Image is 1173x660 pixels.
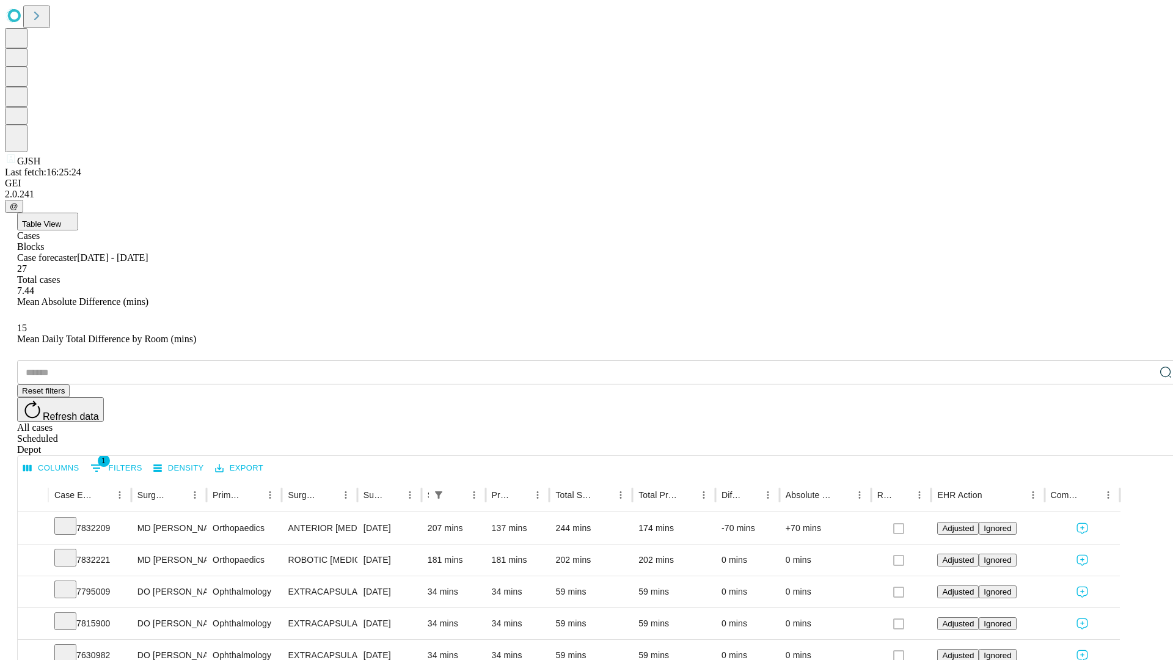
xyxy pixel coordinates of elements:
[678,486,695,504] button: Sort
[759,486,777,504] button: Menu
[786,490,833,500] div: Absolute Difference
[851,486,868,504] button: Menu
[384,486,401,504] button: Sort
[364,608,415,639] div: [DATE]
[492,576,544,607] div: 34 mins
[17,397,104,422] button: Refresh data
[786,544,865,576] div: 0 mins
[555,576,626,607] div: 59 mins
[937,490,982,500] div: EHR Action
[979,522,1016,535] button: Ignored
[1100,486,1117,504] button: Menu
[213,608,276,639] div: Ophthalmology
[288,544,351,576] div: ROBOTIC [MEDICAL_DATA] KNEE TOTAL
[722,513,773,544] div: -70 mins
[430,486,447,504] div: 1 active filter
[492,544,544,576] div: 181 mins
[984,651,1011,660] span: Ignored
[937,585,979,598] button: Adjusted
[17,384,70,397] button: Reset filters
[213,576,276,607] div: Ophthalmology
[942,619,974,628] span: Adjusted
[212,459,266,478] button: Export
[512,486,529,504] button: Sort
[261,486,279,504] button: Menu
[492,608,544,639] div: 34 mins
[911,486,928,504] button: Menu
[169,486,186,504] button: Sort
[984,587,1011,596] span: Ignored
[17,274,60,285] span: Total cases
[22,386,65,395] span: Reset filters
[984,619,1011,628] span: Ignored
[722,544,773,576] div: 0 mins
[492,513,544,544] div: 137 mins
[428,576,480,607] div: 34 mins
[364,490,383,500] div: Surgery Date
[43,411,99,422] span: Refresh data
[24,550,42,571] button: Expand
[17,213,78,230] button: Table View
[786,608,865,639] div: 0 mins
[54,513,125,544] div: 7832209
[24,582,42,603] button: Expand
[111,486,128,504] button: Menu
[942,651,974,660] span: Adjusted
[5,189,1168,200] div: 2.0.241
[638,608,709,639] div: 59 mins
[54,544,125,576] div: 7832221
[1051,490,1081,500] div: Comments
[17,252,77,263] span: Case forecaster
[94,486,111,504] button: Sort
[638,513,709,544] div: 174 mins
[54,576,125,607] div: 7795009
[786,576,865,607] div: 0 mins
[17,323,27,333] span: 15
[894,486,911,504] button: Sort
[213,513,276,544] div: Orthopaedics
[364,576,415,607] div: [DATE]
[17,334,196,344] span: Mean Daily Total Difference by Room (mins)
[337,486,354,504] button: Menu
[430,486,447,504] button: Show filters
[529,486,546,504] button: Menu
[722,490,741,500] div: Difference
[979,554,1016,566] button: Ignored
[555,608,626,639] div: 59 mins
[877,490,893,500] div: Resolved in EHR
[87,458,145,478] button: Show filters
[742,486,759,504] button: Sort
[137,544,200,576] div: MD [PERSON_NAME] [PERSON_NAME] Md
[612,486,629,504] button: Menu
[17,296,148,307] span: Mean Absolute Difference (mins)
[20,459,82,478] button: Select columns
[150,459,207,478] button: Density
[555,490,594,500] div: Total Scheduled Duration
[695,486,712,504] button: Menu
[942,524,974,533] span: Adjusted
[98,455,110,467] span: 1
[10,202,18,211] span: @
[638,576,709,607] div: 59 mins
[22,219,61,229] span: Table View
[595,486,612,504] button: Sort
[722,608,773,639] div: 0 mins
[77,252,148,263] span: [DATE] - [DATE]
[428,490,429,500] div: Scheduled In Room Duration
[448,486,466,504] button: Sort
[937,554,979,566] button: Adjusted
[492,490,511,500] div: Predicted In Room Duration
[937,617,979,630] button: Adjusted
[722,576,773,607] div: 0 mins
[979,617,1016,630] button: Ignored
[17,156,40,166] span: GJSH
[5,167,81,177] span: Last fetch: 16:25:24
[364,544,415,576] div: [DATE]
[137,490,168,500] div: Surgeon Name
[137,608,200,639] div: DO [PERSON_NAME]
[979,585,1016,598] button: Ignored
[186,486,203,504] button: Menu
[428,608,480,639] div: 34 mins
[428,513,480,544] div: 207 mins
[466,486,483,504] button: Menu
